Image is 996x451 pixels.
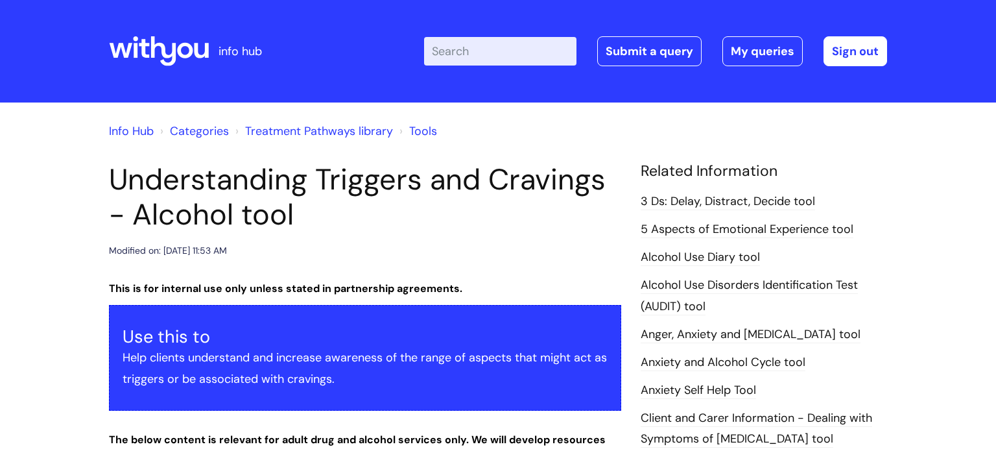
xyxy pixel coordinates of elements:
[641,162,887,180] h4: Related Information
[109,162,621,232] h1: Understanding Triggers and Cravings - Alcohol tool
[157,121,229,141] li: Solution home
[409,123,437,139] a: Tools
[641,277,858,315] a: Alcohol Use Disorders Identification Test (AUDIT) tool
[109,123,154,139] a: Info Hub
[641,326,860,343] a: Anger, Anxiety and [MEDICAL_DATA] tool
[396,121,437,141] li: Tools
[641,410,872,448] a: Client and Carer Information - Dealing with Symptoms of [MEDICAL_DATA] tool
[424,37,576,66] input: Search
[641,354,805,371] a: Anxiety and Alcohol Cycle tool
[824,36,887,66] a: Sign out
[232,121,393,141] li: Treatment Pathways library
[219,41,262,62] p: info hub
[109,282,462,295] strong: This is for internal use only unless stated in partnership agreements.
[123,326,608,347] h3: Use this to
[424,36,887,66] div: | -
[641,249,760,266] a: Alcohol Use Diary tool
[597,36,702,66] a: Submit a query
[170,123,229,139] a: Categories
[641,382,756,399] a: Anxiety Self Help Tool
[109,243,227,259] div: Modified on: [DATE] 11:53 AM
[722,36,803,66] a: My queries
[245,123,393,139] a: Treatment Pathways library
[123,347,608,389] p: Help clients understand and increase awareness of the range of aspects that might act as triggers...
[641,193,815,210] a: 3 Ds: Delay, Distract, Decide tool
[641,221,853,238] a: 5 Aspects of Emotional Experience tool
